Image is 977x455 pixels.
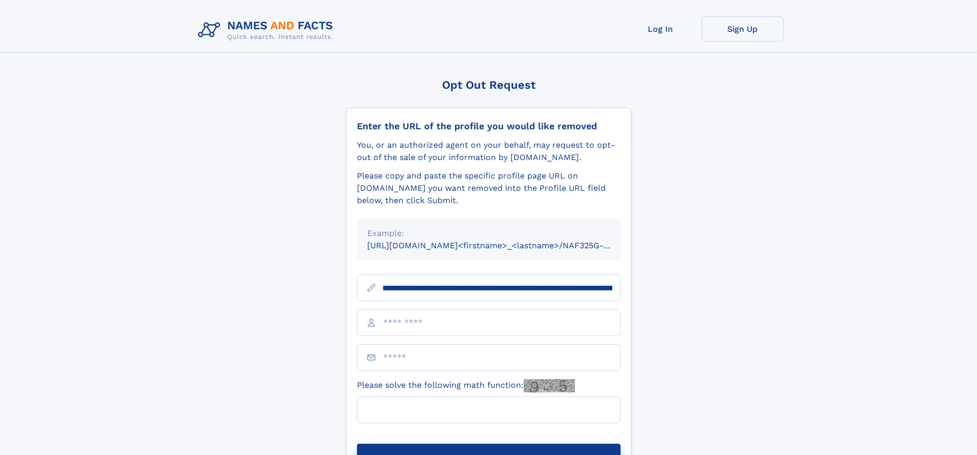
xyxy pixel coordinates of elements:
[346,78,631,91] div: Opt Out Request
[357,121,621,132] div: Enter the URL of the profile you would like removed
[194,16,342,44] img: Logo Names and Facts
[702,16,784,42] a: Sign Up
[357,379,575,392] label: Please solve the following math function:
[357,170,621,207] div: Please copy and paste the specific profile page URL on [DOMAIN_NAME] you want removed into the Pr...
[367,227,610,240] div: Example:
[620,16,702,42] a: Log In
[367,241,640,250] small: [URL][DOMAIN_NAME]<firstname>_<lastname>/NAF325G-xxxxxxxx
[357,139,621,164] div: You, or an authorized agent on your behalf, may request to opt-out of the sale of your informatio...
